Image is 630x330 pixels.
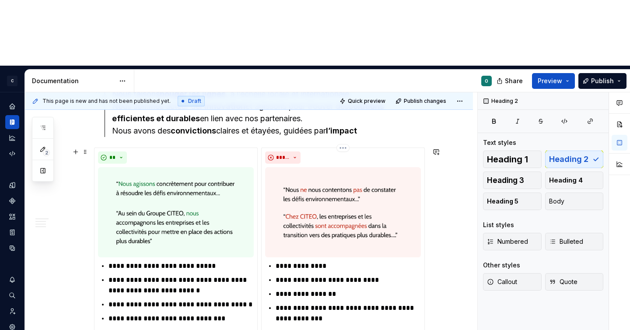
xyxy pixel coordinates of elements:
button: C [2,71,23,90]
button: Callout [483,273,542,291]
a: Assets [5,210,19,224]
a: Documentation [5,115,19,129]
span: Numbered [487,237,528,246]
div: Documentation [32,77,115,85]
span: Publish [591,77,614,85]
div: Text styles [483,138,516,147]
span: Heading 4 [549,176,583,185]
button: Heading 3 [483,172,542,189]
span: Bulleted [549,237,583,246]
a: Code automation [5,147,19,161]
button: Preview [532,73,575,89]
span: Callout [487,277,517,286]
a: Storybook stories [5,225,19,239]
div: O [485,77,488,84]
span: Quote [549,277,577,286]
button: Body [545,193,604,210]
button: Numbered [483,233,542,250]
span: This page is new and has not been published yet. [42,98,171,105]
span: Heading 3 [487,176,524,185]
span: Quick preview [348,98,385,105]
button: Bulleted [545,233,604,250]
strong: l’impact [326,126,357,135]
button: Publish [578,73,626,89]
a: Components [5,194,19,208]
button: Quote [545,273,604,291]
button: Heading 4 [545,172,604,189]
button: Heading 1 [483,151,542,168]
button: Notifications [5,273,19,287]
button: Search ⌘K [5,288,19,302]
button: Heading 5 [483,193,542,210]
span: Publish changes [404,98,446,105]
div: Nous faisons , à l’échelle locale et internationale. Nous sommes acteur de et agissons pour trouv... [112,88,425,137]
button: Share [492,73,528,89]
span: Draft [188,98,201,105]
div: C [7,76,17,86]
a: Design tokens [5,178,19,192]
span: Heading 5 [487,197,518,206]
div: Other styles [483,261,520,270]
a: Data sources [5,241,19,255]
img: d04515ea-9a0b-4d43-93b4-8f6dbfad8e51.png [265,167,421,257]
a: Analytics [5,131,19,145]
a: Home [5,99,19,113]
a: Invite team [5,304,19,318]
div: List styles [483,221,514,229]
span: Share [505,77,523,85]
span: Body [549,197,564,206]
strong: convictions [171,126,216,135]
button: Quick preview [337,95,389,107]
span: Heading 1 [487,155,528,164]
span: Preview [538,77,562,85]
button: Publish changes [393,95,450,107]
img: b3f3766e-21ca-4e56-91bd-1017be327a98.png [98,167,254,257]
span: 2 [43,149,50,156]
